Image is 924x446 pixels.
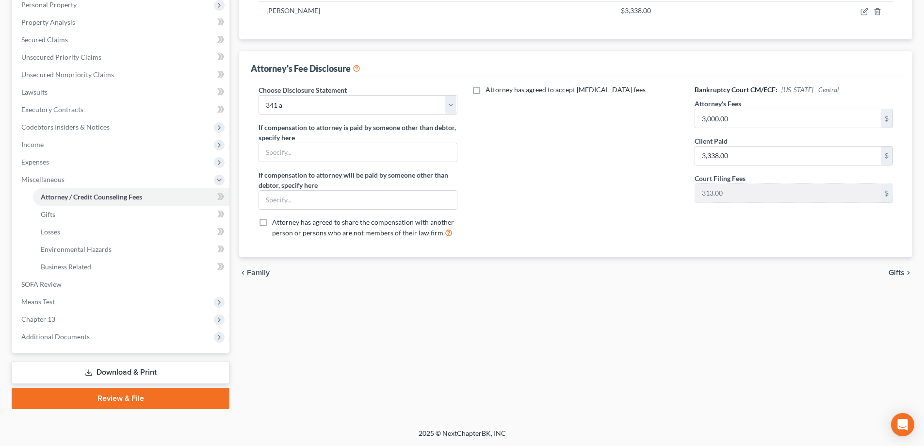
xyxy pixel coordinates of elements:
[21,123,110,131] span: Codebtors Insiders & Notices
[14,49,229,66] a: Unsecured Priority Claims
[12,361,229,384] a: Download & Print
[486,85,646,94] span: Attorney has agreed to accept [MEDICAL_DATA] fees
[41,193,142,201] span: Attorney / Credit Counseling Fees
[259,170,457,190] label: If compensation to attorney will be paid by someone other than debtor, specify here
[33,241,229,258] a: Environmental Hazards
[33,188,229,206] a: Attorney / Credit Counseling Fees
[695,85,893,95] h6: Bankruptcy Court CM/ECF:
[14,276,229,293] a: SOFA Review
[21,88,48,96] span: Lawsuits
[621,6,651,15] span: $3,338.00
[21,70,114,79] span: Unsecured Nonpriority Claims
[14,14,229,31] a: Property Analysis
[14,66,229,83] a: Unsecured Nonpriority Claims
[247,269,270,277] span: Family
[41,228,60,236] span: Losses
[259,143,456,162] input: Specify...
[21,35,68,44] span: Secured Claims
[891,413,914,436] div: Open Intercom Messenger
[881,184,892,202] div: $
[695,136,728,146] label: Client Paid
[239,269,270,277] button: chevron_left Family
[781,85,839,94] span: [US_STATE] - Central
[695,99,741,109] label: Attorney's Fees
[33,223,229,241] a: Losses
[889,269,905,277] span: Gifts
[266,6,320,15] span: [PERSON_NAME]
[889,269,912,277] button: Gifts chevron_right
[251,63,360,74] div: Attorney's Fee Disclosure
[21,315,55,323] span: Chapter 13
[21,332,90,341] span: Additional Documents
[881,109,892,128] div: $
[905,269,912,277] i: chevron_right
[21,175,65,183] span: Miscellaneous
[21,140,44,149] span: Income
[12,388,229,409] a: Review & File
[33,206,229,223] a: Gifts
[272,218,454,237] span: Attorney has agreed to share the compensation with another person or persons who are not members ...
[14,83,229,101] a: Lawsuits
[695,109,881,128] input: 0.00
[33,258,229,276] a: Business Related
[21,158,49,166] span: Expenses
[21,18,75,26] span: Property Analysis
[881,147,892,165] div: $
[21,0,77,9] span: Personal Property
[695,147,881,165] input: 0.00
[695,184,881,202] input: 0.00
[259,85,347,95] label: Choose Disclosure Statement
[21,53,101,61] span: Unsecured Priority Claims
[21,105,83,114] span: Executory Contracts
[41,210,55,218] span: Gifts
[259,191,456,209] input: Specify...
[14,31,229,49] a: Secured Claims
[41,263,91,271] span: Business Related
[14,101,229,118] a: Executory Contracts
[259,122,457,143] label: If compensation to attorney is paid by someone other than debtor, specify here
[21,280,62,288] span: SOFA Review
[186,429,739,446] div: 2025 © NextChapterBK, INC
[239,269,247,277] i: chevron_left
[41,245,112,253] span: Environmental Hazards
[695,173,746,183] label: Court Filing Fees
[21,297,55,306] span: Means Test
